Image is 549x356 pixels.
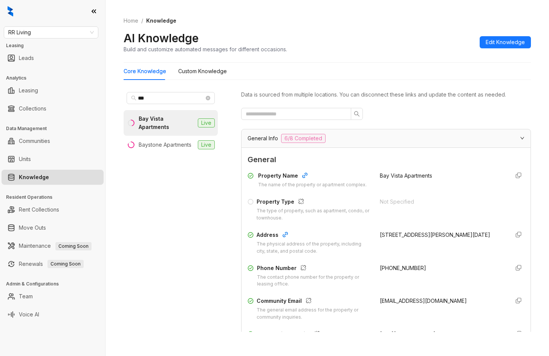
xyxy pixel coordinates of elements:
[257,297,371,307] div: Community Email
[2,152,104,167] li: Units
[6,281,105,287] h3: Admin & Configurations
[354,111,360,117] span: search
[141,17,143,25] li: /
[380,231,503,239] div: [STREET_ADDRESS][PERSON_NAME][DATE]
[480,36,531,48] button: Edit Knowledge
[146,17,176,24] span: Knowledge
[206,96,210,100] span: close-circle
[139,141,191,149] div: Baystone Apartments
[2,238,104,253] li: Maintenance
[258,172,367,181] div: Property Name
[178,67,227,75] div: Custom Knowledge
[257,307,371,321] div: The general email address for the property or community inquiries.
[124,45,287,53] div: Build and customize automated messages for different occasions.
[19,307,39,322] a: Voice AI
[520,136,525,140] span: expanded
[19,220,46,235] a: Move Outs
[6,75,105,81] h3: Analytics
[124,67,166,75] div: Core Knowledge
[47,260,84,268] span: Coming Soon
[2,220,104,235] li: Move Outs
[257,231,371,241] div: Address
[248,134,278,143] span: General Info
[6,194,105,201] h3: Resident Operations
[19,289,33,304] a: Team
[8,27,94,38] span: RR Living
[2,256,104,272] li: Renewals
[19,152,31,167] a: Units
[248,154,525,166] span: General
[380,265,426,271] span: [PHONE_NUMBER]
[2,83,104,98] li: Leasing
[2,133,104,149] li: Communities
[257,264,371,274] div: Phone Number
[2,170,104,185] li: Knowledge
[258,181,367,189] div: The name of the property or apartment complex.
[257,207,371,222] div: The type of property, such as apartment, condo, or townhouse.
[198,118,215,127] span: Live
[257,198,371,207] div: Property Type
[19,83,38,98] a: Leasing
[19,202,59,217] a: Rent Collections
[380,331,436,337] span: [URL][DOMAIN_NAME]
[198,140,215,149] span: Live
[6,125,105,132] h3: Data Management
[131,95,136,101] span: search
[380,298,467,304] span: [EMAIL_ADDRESS][DOMAIN_NAME]
[55,242,92,250] span: Coming Soon
[19,133,50,149] a: Communities
[241,91,531,99] div: Data is sourced from multiple locations. You can disconnect these links and update the content as...
[19,51,34,66] a: Leads
[19,170,49,185] a: Knowledge
[486,38,525,46] span: Edit Knowledge
[242,129,531,147] div: General Info6/8 Completed
[19,101,46,116] a: Collections
[257,274,371,288] div: The contact phone number for the property or leasing office.
[2,289,104,304] li: Team
[2,101,104,116] li: Collections
[139,115,195,131] div: Bay Vista Apartments
[281,134,326,143] span: 6/8 Completed
[257,241,371,255] div: The physical address of the property, including city, state, and postal code.
[19,256,84,272] a: RenewalsComing Soon
[2,202,104,217] li: Rent Collections
[6,42,105,49] h3: Leasing
[380,172,432,179] span: Bay Vista Apartments
[122,17,140,25] a: Home
[8,6,13,17] img: logo
[380,198,503,206] div: Not Specified
[124,31,199,45] h2: AI Knowledge
[2,51,104,66] li: Leads
[258,330,371,340] div: Community Website
[2,307,104,322] li: Voice AI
